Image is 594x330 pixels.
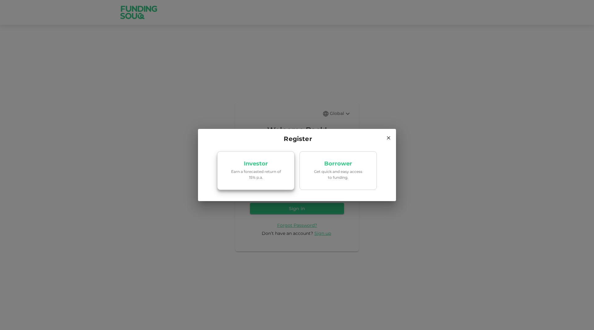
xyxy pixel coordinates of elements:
[282,134,312,144] span: Register
[244,161,268,167] p: Investor
[230,169,282,180] p: Earn a forecasted return of 15% p.a.
[299,151,377,190] a: BorrowerGet quick and easy access to funding.
[312,169,364,180] p: Get quick and easy access to funding.
[217,151,295,190] a: InvestorEarn a forecasted return of 15% p.a.
[324,161,352,167] p: Borrower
